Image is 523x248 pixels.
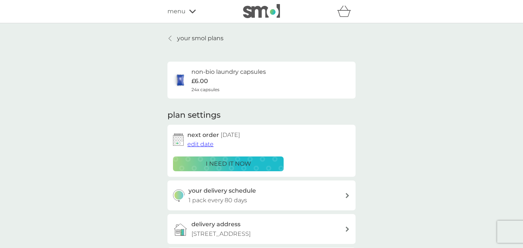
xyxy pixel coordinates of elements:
span: menu [167,7,186,16]
p: £6.00 [191,76,208,86]
p: i need it now [206,159,251,169]
h3: your delivery schedule [188,186,256,196]
div: basket [337,4,356,19]
p: 1 pack every 80 days [188,196,247,205]
span: [DATE] [221,131,240,138]
span: 24x capsules [191,86,219,93]
p: your smol plans [177,34,224,43]
button: your delivery schedule1 pack every 80 days [167,180,356,210]
a: delivery address[STREET_ADDRESS] [167,214,356,244]
h3: delivery address [191,220,240,229]
h6: non-bio laundry capsules [191,67,266,77]
button: edit date [187,139,214,149]
span: edit date [187,141,214,148]
h2: plan settings [167,110,221,121]
img: smol [243,4,280,18]
a: your smol plans [167,34,224,43]
h2: next order [187,130,240,140]
img: non-bio laundry capsules [173,73,188,87]
button: i need it now [173,156,284,171]
p: [STREET_ADDRESS] [191,229,251,239]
